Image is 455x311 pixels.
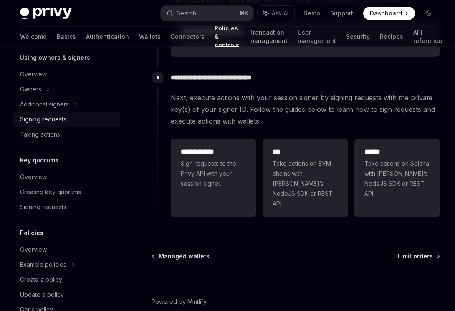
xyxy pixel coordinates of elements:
[20,27,47,47] a: Welcome
[20,84,41,94] div: Owners
[57,27,76,47] a: Basics
[298,27,336,47] a: User management
[303,9,320,18] a: Demo
[364,159,430,199] span: Take actions on Solana with [PERSON_NAME]’s NodeJS SDK or REST API.
[398,252,439,260] a: Limit orders
[20,290,64,300] div: Update a policy
[422,7,435,20] button: Toggle dark mode
[273,159,338,209] span: Take actions on EVM chains with [PERSON_NAME]’s NodeJS SDK or REST API.
[354,139,440,217] a: **** *Take actions on Solana with [PERSON_NAME]’s NodeJS SDK or REST API.
[20,129,60,139] div: Taking actions
[346,27,370,47] a: Security
[272,9,288,18] span: Ask AI
[380,27,403,47] a: Recipes
[20,260,66,270] div: Example policies
[171,139,256,217] a: **** **** ***Sign requests to the Privy API with your session signer.
[159,252,210,260] span: Managed wallets
[13,272,120,287] a: Create a policy
[20,187,81,197] div: Creating key quorums
[413,27,442,47] a: API reference
[13,67,120,82] a: Overview
[215,27,239,47] a: Policies & controls
[13,169,120,185] a: Overview
[398,252,433,260] span: Limit orders
[249,27,288,47] a: Transaction management
[13,185,120,200] a: Creating key quorums
[13,200,120,215] a: Signing requests
[13,127,120,142] a: Taking actions
[20,245,47,255] div: Overview
[161,6,254,21] button: Search...⌘K
[13,242,120,257] a: Overview
[363,7,415,20] a: Dashboard
[181,159,246,189] span: Sign requests to the Privy API with your session signer.
[152,298,207,306] a: Powered by Mintlify
[20,155,58,165] h5: Key quorums
[139,27,161,47] a: Wallets
[171,92,440,127] span: Next, execute actions with your session signer by signing requests with the private key(s) of you...
[20,99,69,109] div: Additional signers
[20,275,62,285] div: Create a policy
[20,69,47,79] div: Overview
[20,228,43,238] h5: Policies
[13,287,120,302] a: Update a policy
[13,112,120,127] a: Signing requests
[240,10,248,17] span: ⌘ K
[20,8,72,19] img: dark logo
[263,139,348,217] a: ***Take actions on EVM chains with [PERSON_NAME]’s NodeJS SDK or REST API.
[370,9,402,18] span: Dashboard
[20,172,47,182] div: Overview
[86,27,129,47] a: Authentication
[152,252,210,260] a: Managed wallets
[258,6,294,21] button: Ask AI
[171,27,205,47] a: Connectors
[177,8,200,18] div: Search...
[20,202,66,212] div: Signing requests
[20,114,66,124] div: Signing requests
[330,9,353,18] a: Support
